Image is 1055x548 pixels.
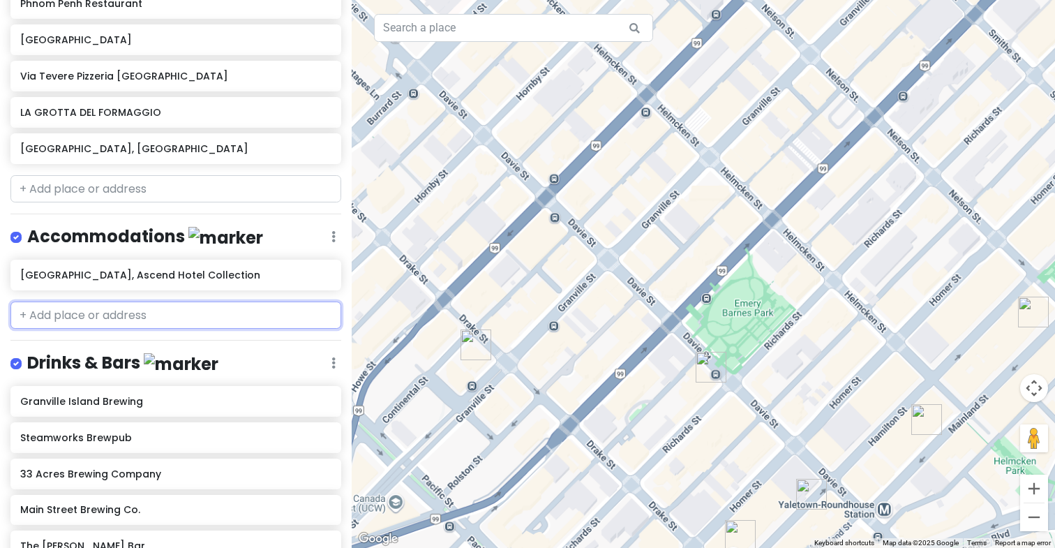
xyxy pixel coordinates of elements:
a: Report a map error [995,539,1051,547]
a: Open this area in Google Maps (opens a new window) [355,530,401,548]
div: Grand Park Hotel & Suites Downtown Vancouver, Ascend Hotel Collection [461,329,491,360]
div: Nuba in Yaletown [696,352,726,383]
div: Robba da Matti (Yaletown) [911,404,942,435]
h6: 33 Acres Brewing Company [20,468,331,480]
h6: Granville Island Brewing [20,395,331,408]
button: Keyboard shortcuts [814,538,874,548]
button: Drag Pegman onto the map to open Street View [1020,424,1048,452]
h6: [GEOGRAPHIC_DATA] [20,34,331,46]
h6: [GEOGRAPHIC_DATA], [GEOGRAPHIC_DATA] [20,142,331,155]
img: marker [188,227,263,249]
h6: Via Tevere Pizzeria [GEOGRAPHIC_DATA] [20,70,331,82]
h6: Main Street Brewing Co. [20,503,331,516]
span: Map data ©2025 Google [883,539,959,547]
a: Terms (opens in new tab) [967,539,987,547]
h6: LA GROTTA DEL FORMAGGIO [20,106,331,119]
h4: Accommodations [27,225,263,249]
input: Search a place [374,14,653,42]
input: + Add place or address [10,302,341,329]
h6: Steamworks Brewpub [20,431,331,444]
h6: [GEOGRAPHIC_DATA], Ascend Hotel Collection [20,269,331,281]
button: Map camera controls [1020,374,1048,402]
img: Google [355,530,401,548]
h4: Drinks & Bars [27,352,218,375]
button: Zoom out [1020,503,1048,531]
div: Tacofino Yaletown [1018,297,1049,327]
img: marker [144,353,218,375]
div: Bar None Nightclub [796,479,827,510]
input: + Add place or address [10,175,341,203]
button: Zoom in [1020,475,1048,503]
